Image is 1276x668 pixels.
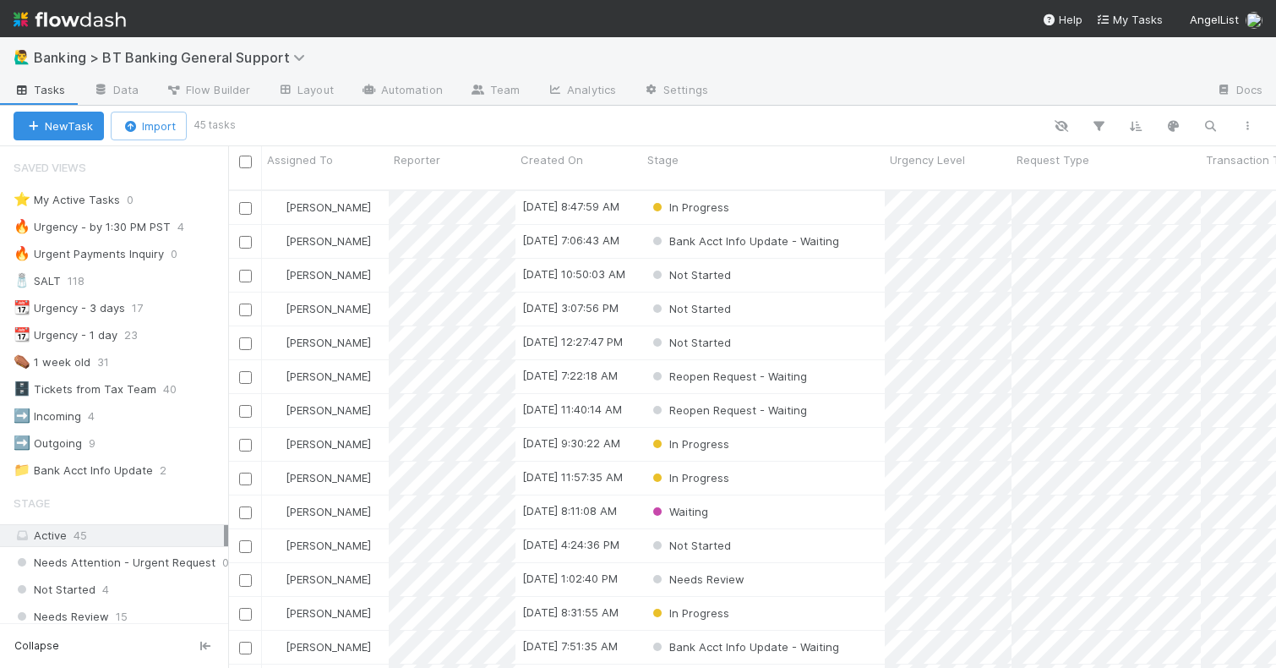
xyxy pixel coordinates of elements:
[14,325,117,346] div: Urgency - 1 day
[347,78,456,105] a: Automation
[14,381,30,396] span: 🗄️
[270,606,283,620] img: avatar_3ada3d7a-7184-472b-a6ff-1830e1bb1afd.png
[14,379,156,400] div: Tickets from Tax Team
[522,266,625,282] div: [DATE] 10:50:03 AM
[79,78,152,105] a: Data
[1096,11,1163,28] a: My Tasks
[14,112,104,140] button: NewTask
[269,435,371,452] div: [PERSON_NAME]
[522,468,623,485] div: [DATE] 11:57:35 AM
[116,606,128,627] span: 15
[14,216,171,238] div: Urgency - by 1:30 PM PST
[522,198,619,215] div: [DATE] 8:47:59 AM
[286,234,371,248] span: [PERSON_NAME]
[1017,151,1089,168] span: Request Type
[14,552,215,573] span: Needs Attention - Urgent Request
[14,219,30,233] span: 🔥
[270,505,283,518] img: avatar_705b8750-32ac-4031-bf5f-ad93a4909bc8.png
[177,216,201,238] span: 4
[14,273,30,287] span: 🧂
[14,246,30,260] span: 🔥
[270,200,283,214] img: avatar_eacbd5bb-7590-4455-a9e9-12dcb5674423.png
[522,536,619,553] div: [DATE] 4:24:36 PM
[522,638,618,654] div: [DATE] 7:51:35 AM
[1096,13,1163,26] span: My Tasks
[14,406,81,427] div: Incoming
[14,486,50,520] span: Stage
[270,234,283,248] img: avatar_0ae9f177-8298-4ebf-a6c9-cc5c28f3c454.png
[270,336,283,349] img: avatar_c6c9a18c-a1dc-4048-8eac-219674057138.png
[649,505,708,518] span: Waiting
[14,463,30,477] span: 📁
[239,642,252,654] input: Toggle Row Selected
[239,574,252,587] input: Toggle Row Selected
[14,352,90,373] div: 1 week old
[270,403,283,417] img: avatar_3ada3d7a-7184-472b-a6ff-1830e1bb1afd.png
[267,151,333,168] span: Assigned To
[522,435,620,452] div: [DATE] 9:30:22 AM
[286,200,371,214] span: [PERSON_NAME]
[269,199,371,216] div: [PERSON_NAME]
[286,268,371,282] span: [PERSON_NAME]
[270,370,283,383] img: avatar_3ada3d7a-7184-472b-a6ff-1830e1bb1afd.png
[264,78,347,105] a: Layout
[239,371,252,384] input: Toggle Row Selected
[88,406,112,427] span: 4
[286,403,371,417] span: [PERSON_NAME]
[522,604,619,621] div: [DATE] 8:31:55 AM
[270,640,283,654] img: avatar_0ae9f177-8298-4ebf-a6c9-cc5c28f3c454.png
[522,502,617,519] div: [DATE] 8:11:08 AM
[649,606,729,620] span: In Progress
[152,78,264,105] a: Flow Builder
[286,437,371,451] span: [PERSON_NAME]
[286,471,371,485] span: [PERSON_NAME]
[239,405,252,418] input: Toggle Row Selected
[286,606,371,620] span: [PERSON_NAME]
[102,579,109,600] span: 4
[14,433,82,454] div: Outgoing
[132,298,160,319] span: 17
[166,81,250,98] span: Flow Builder
[649,334,731,351] div: Not Started
[89,433,112,454] span: 9
[163,379,194,400] span: 40
[649,537,731,554] div: Not Started
[649,370,807,383] span: Reopen Request - Waiting
[649,471,729,485] span: In Progress
[269,402,371,419] div: [PERSON_NAME]
[239,156,252,168] input: Toggle All Rows Selected
[456,78,533,105] a: Team
[14,5,126,34] img: logo-inverted-e16ddd16eac7371096b0.svg
[34,49,314,66] span: Banking > BT Banking General Support
[286,336,371,349] span: [PERSON_NAME]
[286,505,371,518] span: [PERSON_NAME]
[124,325,155,346] span: 23
[649,368,807,385] div: Reopen Request - Waiting
[269,300,371,317] div: [PERSON_NAME]
[14,298,125,319] div: Urgency - 3 days
[286,640,371,654] span: [PERSON_NAME]
[649,200,729,214] span: In Progress
[649,268,731,282] span: Not Started
[649,605,729,621] div: In Progress
[649,640,839,654] span: Bank Acct Info Update - Waiting
[649,571,744,588] div: Needs Review
[649,539,731,552] span: Not Started
[269,503,371,520] div: [PERSON_NAME]
[649,266,731,283] div: Not Started
[111,112,187,140] button: Import
[97,352,126,373] span: 31
[286,539,371,552] span: [PERSON_NAME]
[14,300,30,315] span: 📆
[171,244,194,265] span: 0
[649,199,729,216] div: In Progress
[649,336,731,349] span: Not Started
[269,266,371,283] div: [PERSON_NAME]
[269,368,371,385] div: [PERSON_NAME]
[522,232,619,249] div: [DATE] 7:06:43 AM
[270,437,283,451] img: avatar_705b8750-32ac-4031-bf5f-ad93a4909bc8.png
[14,460,153,481] div: Bank Acct Info Update
[649,503,708,520] div: Waiting
[160,460,183,481] span: 2
[14,354,30,369] span: ⚰️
